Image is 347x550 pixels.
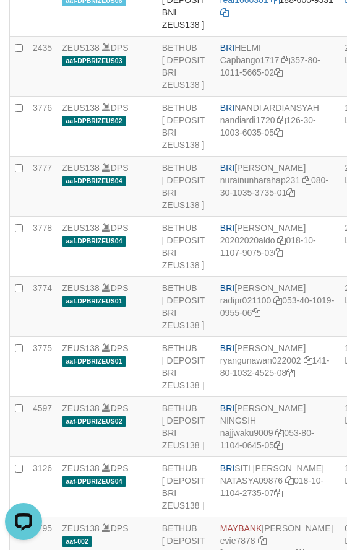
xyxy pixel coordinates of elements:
span: BRI [220,283,234,293]
td: BETHUB [ DEPOSIT BRI ZEUS138 ] [157,97,215,157]
a: Copy 20202020aldo to clipboard [277,235,286,245]
td: NANDI ARDIANSYAH 126-30-1003-6035-05 [215,97,340,157]
a: NATASYA09876 [220,476,283,486]
td: [PERSON_NAME] 141-80-1032-4525-08 [215,337,340,397]
a: Copy 053801104064505 to clipboard [274,440,283,450]
span: BRI [220,343,234,353]
td: 4597 [28,397,57,457]
span: BRI [220,223,234,233]
a: ZEUS138 [62,523,100,533]
span: aaf-002 [62,536,92,547]
td: DPS [57,37,157,97]
a: ZEUS138 [62,283,100,293]
td: 3776 [28,97,57,157]
td: 3774 [28,277,57,337]
a: ZEUS138 [62,223,100,233]
a: Copy Capbango1717 to clipboard [281,55,290,65]
a: Copy 141801032452508 to clipboard [286,368,295,378]
a: Copy 018101104273507 to clipboard [274,488,283,498]
a: Copy najjwaku9009 to clipboard [275,428,284,438]
a: Copy NATASYA09876 to clipboard [285,476,294,486]
td: SITI [PERSON_NAME] 018-10-1104-2735-07 [215,457,340,517]
span: aaf-DPBRIZEUS04 [62,236,126,247]
a: Copy 126301003603505 to clipboard [274,128,283,137]
td: 3126 [28,457,57,517]
span: aaf-DPBRIZEUS04 [62,476,126,487]
span: aaf-DPBRIZEUS04 [62,176,126,186]
a: evie7878 [220,536,255,546]
a: ZEUS138 [62,403,100,413]
span: aaf-DPBRIZEUS01 [62,296,126,307]
td: [PERSON_NAME] 080-30-1035-3735-01 [215,157,340,217]
a: Copy evie7878 to clipboard [258,536,267,546]
td: DPS [57,217,157,277]
td: BETHUB [ DEPOSIT BRI ZEUS138 ] [157,37,215,97]
a: ZEUS138 [62,163,100,173]
td: BETHUB [ DEPOSIT BRI ZEUS138 ] [157,277,215,337]
td: BETHUB [ DEPOSIT BRI ZEUS138 ] [157,337,215,397]
td: BETHUB [ DEPOSIT BRI ZEUS138 ] [157,457,215,517]
a: nandiardi1720 [220,115,275,125]
td: DPS [57,277,157,337]
span: aaf-DPBRIZEUS02 [62,416,126,427]
td: DPS [57,157,157,217]
span: BRI [220,103,234,113]
a: nurainunharahap231 [220,175,300,185]
span: aaf-DPBRIZEUS01 [62,356,126,367]
a: Copy nandiardi1720 to clipboard [277,115,286,125]
td: 2435 [28,37,57,97]
td: DPS [57,337,157,397]
a: Copy 080301035373501 to clipboard [286,188,295,198]
a: ZEUS138 [62,43,100,53]
td: BETHUB [ DEPOSIT BRI ZEUS138 ] [157,217,215,277]
span: BRI [220,403,234,413]
td: 3778 [28,217,57,277]
a: Copy 053401019095506 to clipboard [252,308,260,318]
td: 3775 [28,337,57,397]
a: najjwaku9009 [220,428,273,438]
a: Copy 357801011566502 to clipboard [274,68,283,77]
a: 20202020aldo [220,235,275,245]
button: Open LiveChat chat widget [5,5,42,42]
td: 3777 [28,157,57,217]
span: MAYBANK [220,523,262,533]
a: ZEUS138 [62,343,100,353]
a: Copy nurainunharahap231 to clipboard [302,175,311,185]
td: [PERSON_NAME] NINGSIH 053-80-1104-0645-05 [215,397,340,457]
span: BRI [220,463,234,473]
td: DPS [57,397,157,457]
span: aaf-DPBRIZEUS02 [62,116,126,126]
td: BETHUB [ DEPOSIT BRI ZEUS138 ] [157,397,215,457]
a: Capbango1717 [220,55,280,65]
span: BRI [220,163,234,173]
a: Copy 018101107907503 to clipboard [274,248,283,258]
span: aaf-DPBRIZEUS03 [62,56,126,66]
a: ryangunawan022002 [220,356,301,365]
a: ZEUS138 [62,103,100,113]
td: DPS [57,457,157,517]
td: DPS [57,97,157,157]
a: Copy 1886009531 to clipboard [220,7,229,17]
a: Copy radipr021100 to clipboard [273,295,282,305]
span: BRI [220,43,234,53]
td: [PERSON_NAME] 053-40-1019-0955-06 [215,277,340,337]
a: ZEUS138 [62,463,100,473]
td: HELMI 357-80-1011-5665-02 [215,37,340,97]
td: BETHUB [ DEPOSIT BRI ZEUS138 ] [157,157,215,217]
a: radipr021100 [220,295,272,305]
td: [PERSON_NAME] 018-10-1107-9075-03 [215,217,340,277]
a: Copy ryangunawan022002 to clipboard [304,356,312,365]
